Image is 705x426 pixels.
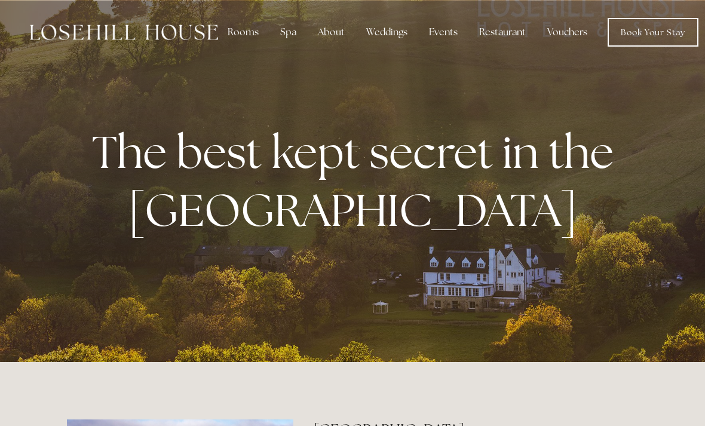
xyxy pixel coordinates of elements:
[30,24,218,40] img: Losehill House
[357,20,417,44] div: Weddings
[218,20,268,44] div: Rooms
[308,20,354,44] div: About
[271,20,306,44] div: Spa
[608,18,698,47] a: Book Your Stay
[470,20,535,44] div: Restaurant
[92,122,623,240] strong: The best kept secret in the [GEOGRAPHIC_DATA]
[419,20,467,44] div: Events
[538,20,597,44] a: Vouchers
